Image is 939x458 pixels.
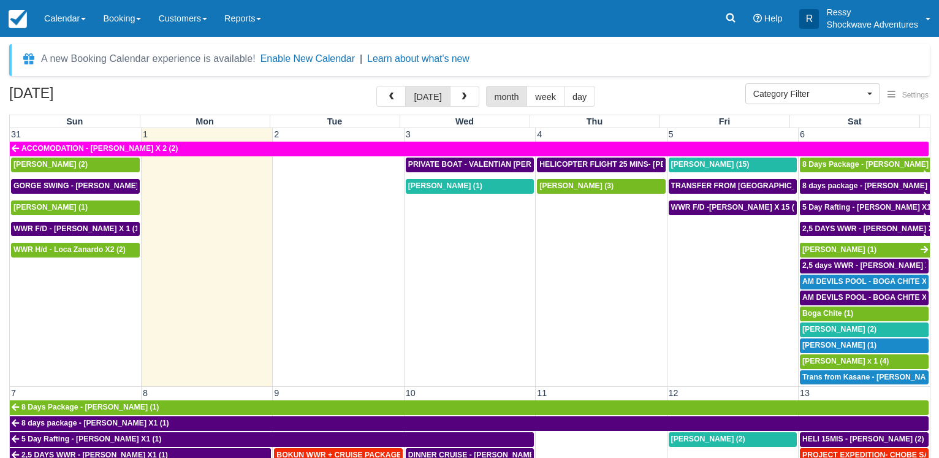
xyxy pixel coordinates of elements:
[800,338,929,353] a: [PERSON_NAME] (1)
[800,179,930,194] a: 8 days package - [PERSON_NAME] X1 (1)
[10,416,929,431] a: 8 days package - [PERSON_NAME] X1 (1)
[800,259,929,273] a: 2,5 days WWR - [PERSON_NAME] X2 (2)
[537,179,665,194] a: [PERSON_NAME] (3)
[66,116,83,126] span: Sun
[21,144,178,153] span: ACCOMODATION - [PERSON_NAME] X 2 (2)
[21,419,169,427] span: 8 days package - [PERSON_NAME] X1 (1)
[800,222,930,237] a: 2,5 DAYS WWR - [PERSON_NAME] X1 (1)
[10,129,22,139] span: 31
[360,53,362,64] span: |
[536,388,548,398] span: 11
[142,388,149,398] span: 8
[536,129,543,139] span: 4
[486,86,528,107] button: month
[21,435,161,443] span: 5 Day Rafting - [PERSON_NAME] X1 (1)
[745,83,880,104] button: Category Filter
[539,181,614,190] span: [PERSON_NAME] (3)
[564,86,595,107] button: day
[527,86,565,107] button: week
[196,116,214,126] span: Mon
[671,203,805,212] span: WWR F/D -[PERSON_NAME] X 15 (15)
[13,245,126,254] span: WWR H/d - Loca Zanardo X2 (2)
[826,18,918,31] p: Shockwave Adventures
[273,129,280,139] span: 2
[406,158,534,172] a: PRIVATE BOAT - VALENTIAN [PERSON_NAME] X 4 (4)
[11,243,140,258] a: WWR H/d - Loca Zanardo X2 (2)
[21,403,159,411] span: 8 Days Package - [PERSON_NAME] (1)
[802,309,853,318] span: Boga Chite (1)
[406,179,534,194] a: [PERSON_NAME] (1)
[800,323,929,337] a: [PERSON_NAME] (2)
[802,341,876,349] span: [PERSON_NAME] (1)
[408,181,482,190] span: [PERSON_NAME] (1)
[800,307,929,321] a: Boga Chite (1)
[800,158,930,172] a: 8 Days Package - [PERSON_NAME] (1)
[800,370,929,385] a: Trans from Kasane - [PERSON_NAME] X4 (4)
[367,53,469,64] a: Learn about what's new
[667,129,675,139] span: 5
[13,203,88,212] span: [PERSON_NAME] (1)
[10,142,929,156] a: ACCOMODATION - [PERSON_NAME] X 2 (2)
[848,116,861,126] span: Sat
[11,222,140,237] a: WWR F/D - [PERSON_NAME] X 1 (1)
[11,200,140,215] a: [PERSON_NAME] (1)
[13,224,142,233] span: WWR F/D - [PERSON_NAME] X 1 (1)
[10,400,929,415] a: 8 Days Package - [PERSON_NAME] (1)
[13,160,88,169] span: [PERSON_NAME] (2)
[455,116,474,126] span: Wed
[764,13,783,23] span: Help
[800,432,929,447] a: HELI 15MIS - [PERSON_NAME] (2)
[273,388,280,398] span: 9
[669,179,797,194] a: TRANSFER FROM [GEOGRAPHIC_DATA] TO VIC FALLS - [PERSON_NAME] X 1 (1)
[405,129,412,139] span: 3
[802,245,876,254] span: [PERSON_NAME] (1)
[669,200,797,215] a: WWR F/D -[PERSON_NAME] X 15 (15)
[405,388,417,398] span: 10
[669,432,797,447] a: [PERSON_NAME] (2)
[11,179,140,194] a: GORGE SWING - [PERSON_NAME] X 2 (2)
[142,129,149,139] span: 1
[10,388,17,398] span: 7
[799,9,819,29] div: R
[13,181,163,190] span: GORGE SWING - [PERSON_NAME] X 2 (2)
[826,6,918,18] p: Ressy
[802,325,876,334] span: [PERSON_NAME] (2)
[800,243,930,258] a: [PERSON_NAME] (1)
[671,435,745,443] span: [PERSON_NAME] (2)
[800,354,929,369] a: [PERSON_NAME] x 1 (4)
[800,200,930,215] a: 5 Day Rafting - [PERSON_NAME] X1 (1)
[327,116,343,126] span: Tue
[260,53,355,65] button: Enable New Calendar
[408,160,601,169] span: PRIVATE BOAT - VALENTIAN [PERSON_NAME] X 4 (4)
[880,86,936,104] button: Settings
[667,388,680,398] span: 12
[10,432,534,447] a: 5 Day Rafting - [PERSON_NAME] X1 (1)
[405,86,450,107] button: [DATE]
[800,275,929,289] a: AM DEVILS POOL - BOGA CHITE X 1 (1)
[537,158,665,172] a: HELICOPTER FLIGHT 25 MINS- [PERSON_NAME] X1 (1)
[9,10,27,28] img: checkfront-main-nav-mini-logo.png
[671,160,750,169] span: [PERSON_NAME] (15)
[800,291,929,305] a: AM DEVILS POOL - BOGA CHITE X 1 (1)
[802,357,889,365] span: [PERSON_NAME] x 1 (4)
[802,435,924,443] span: HELI 15MIS - [PERSON_NAME] (2)
[753,14,762,23] i: Help
[539,160,738,169] span: HELICOPTER FLIGHT 25 MINS- [PERSON_NAME] X1 (1)
[669,158,797,172] a: [PERSON_NAME] (15)
[719,116,730,126] span: Fri
[11,158,140,172] a: [PERSON_NAME] (2)
[902,91,929,99] span: Settings
[799,388,811,398] span: 13
[799,129,806,139] span: 6
[41,52,256,66] div: A new Booking Calendar experience is available!
[753,88,864,100] span: Category Filter
[9,86,164,109] h2: [DATE]
[587,116,603,126] span: Thu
